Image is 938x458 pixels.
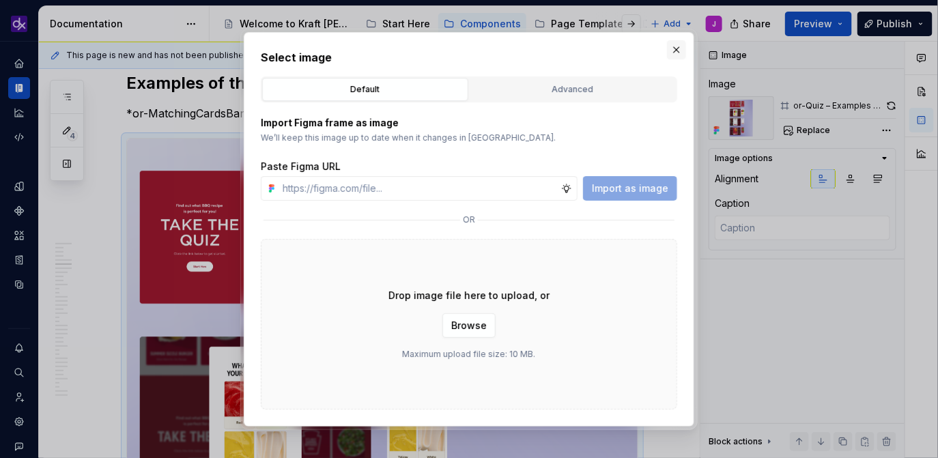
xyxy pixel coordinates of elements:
p: or [463,214,475,225]
p: Import Figma frame as image [261,116,677,130]
p: Drop image file here to upload, or [388,289,550,302]
label: Paste Figma URL [261,160,341,173]
p: We’ll keep this image up to date when it changes in [GEOGRAPHIC_DATA]. [261,132,677,143]
button: Browse [442,313,496,338]
input: https://figma.com/file... [277,176,561,201]
p: Maximum upload file size: 10 MB. [403,349,536,360]
div: Advanced [474,83,671,96]
span: Browse [451,319,487,332]
h2: Select image [261,49,677,66]
div: Default [267,83,464,96]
